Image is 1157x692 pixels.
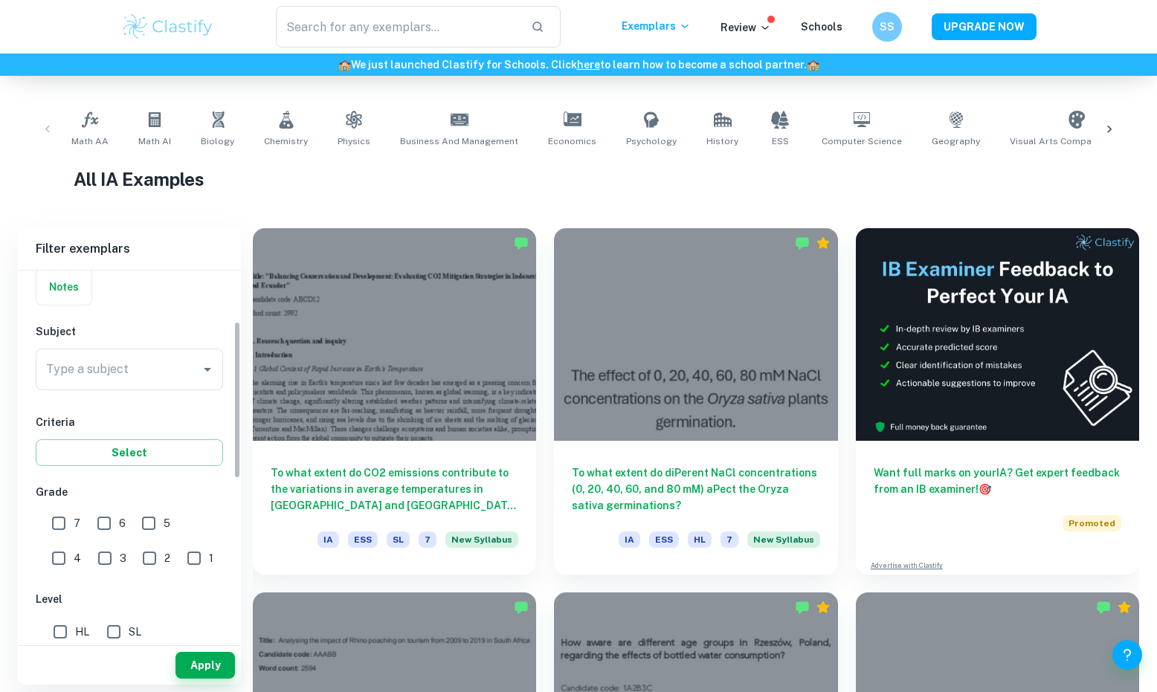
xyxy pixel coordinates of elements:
[400,135,518,148] span: Business and Management
[871,560,943,571] a: Advertise with Clastify
[688,531,712,548] span: HL
[1117,600,1132,615] div: Premium
[856,228,1139,575] a: Want full marks on yourIA? Get expert feedback from an IB examiner!PromotedAdvertise with Clastify
[747,531,820,548] span: New Syllabus
[626,135,677,148] span: Psychology
[36,414,223,430] h6: Criteria
[338,135,370,148] span: Physics
[318,531,339,548] span: IA
[74,515,80,531] span: 7
[175,652,235,679] button: Apply
[979,483,991,495] span: 🎯
[572,465,819,514] h6: To what extent do diPerent NaCl concentrations (0, 20, 40, 60, and 80 mM) aPect the Oryza sativa ...
[419,531,436,548] span: 7
[201,135,234,148] span: Biology
[138,135,171,148] span: Math AI
[706,135,738,148] span: History
[721,531,738,548] span: 7
[445,531,518,557] div: Starting from the May 2026 session, the ESS IA requirements have changed. We created this exempla...
[119,515,126,531] span: 6
[36,484,223,500] h6: Grade
[872,12,902,42] button: SS
[1063,515,1121,531] span: Promoted
[209,550,213,566] span: 1
[120,12,215,42] img: Clastify logo
[445,531,518,548] span: New Syllabus
[879,19,896,35] h6: SS
[514,600,529,615] img: Marked
[548,135,596,148] span: Economics
[807,59,819,71] span: 🏫
[120,550,126,566] span: 3
[271,465,518,514] h6: To what extent do CO2 emissions contribute to the variations in average temperatures in [GEOGRAPH...
[795,600,810,615] img: Marked
[622,18,691,34] p: Exemplars
[577,59,600,71] a: here
[36,323,223,340] h6: Subject
[747,531,820,557] div: Starting from the May 2026 session, the ESS IA requirements have changed. We created this exempla...
[649,531,679,548] span: ESS
[856,228,1139,441] img: Thumbnail
[514,236,529,250] img: Marked
[1112,640,1142,670] button: Help and Feedback
[338,59,351,71] span: 🏫
[874,465,1121,497] h6: Want full marks on your IA ? Get expert feedback from an IB examiner!
[75,624,89,640] span: HL
[264,135,308,148] span: Chemistry
[74,550,81,566] span: 4
[71,135,109,148] span: Math AA
[554,228,837,575] a: To what extent do diPerent NaCl concentrations (0, 20, 40, 60, and 80 mM) aPect the Oryza sativa ...
[18,228,241,270] h6: Filter exemplars
[74,166,1083,193] h1: All IA Examples
[36,269,91,305] button: Notes
[348,531,378,548] span: ESS
[164,550,170,566] span: 2
[129,624,141,640] span: SL
[816,600,831,615] div: Premium
[795,236,810,250] img: Marked
[932,13,1037,40] button: UPGRADE NOW
[816,236,831,250] div: Premium
[721,19,771,36] p: Review
[164,515,170,531] span: 5
[772,135,789,148] span: ESS
[276,6,519,48] input: Search for any exemplars...
[253,228,536,575] a: To what extent do CO2 emissions contribute to the variations in average temperatures in [GEOGRAPH...
[36,591,223,607] h6: Level
[822,135,902,148] span: Computer Science
[619,531,640,548] span: IA
[932,135,980,148] span: Geography
[1096,600,1111,615] img: Marked
[36,439,223,466] button: Select
[3,56,1154,73] h6: We just launched Clastify for Schools. Click to learn how to become a school partner.
[801,21,842,33] a: Schools
[1010,135,1144,148] span: Visual Arts Comparative Study
[197,359,218,380] button: Open
[387,531,410,548] span: SL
